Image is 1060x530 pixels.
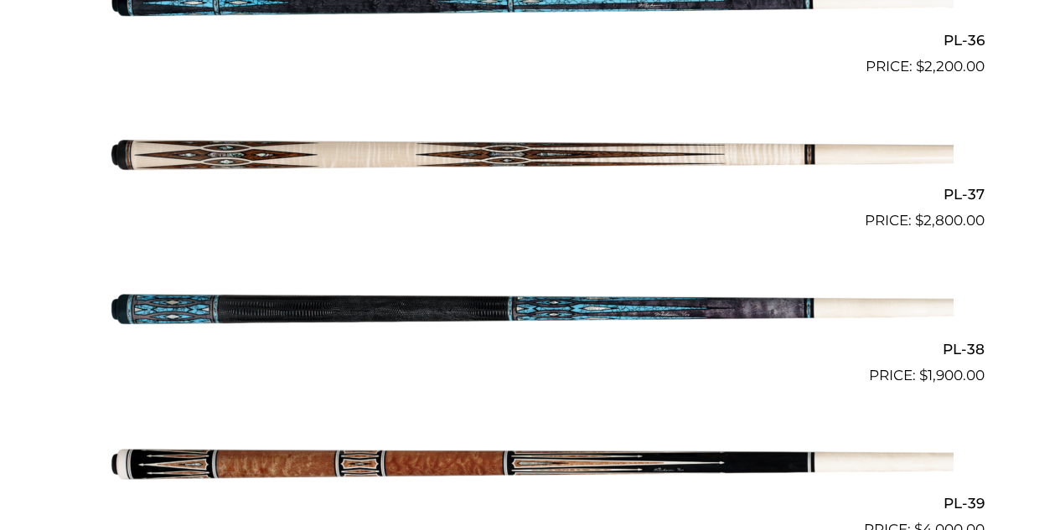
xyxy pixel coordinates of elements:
[76,24,985,55] h2: PL-36
[76,488,985,519] h2: PL-39
[916,58,985,75] bdi: 2,200.00
[915,212,985,229] bdi: 2,800.00
[919,367,928,383] span: $
[919,367,985,383] bdi: 1,900.00
[76,333,985,364] h2: PL-38
[76,85,985,232] a: PL-37 $2,800.00
[107,239,954,379] img: PL-38
[76,239,985,386] a: PL-38 $1,900.00
[107,85,954,225] img: PL-37
[916,58,924,75] span: $
[915,212,923,229] span: $
[76,179,985,210] h2: PL-37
